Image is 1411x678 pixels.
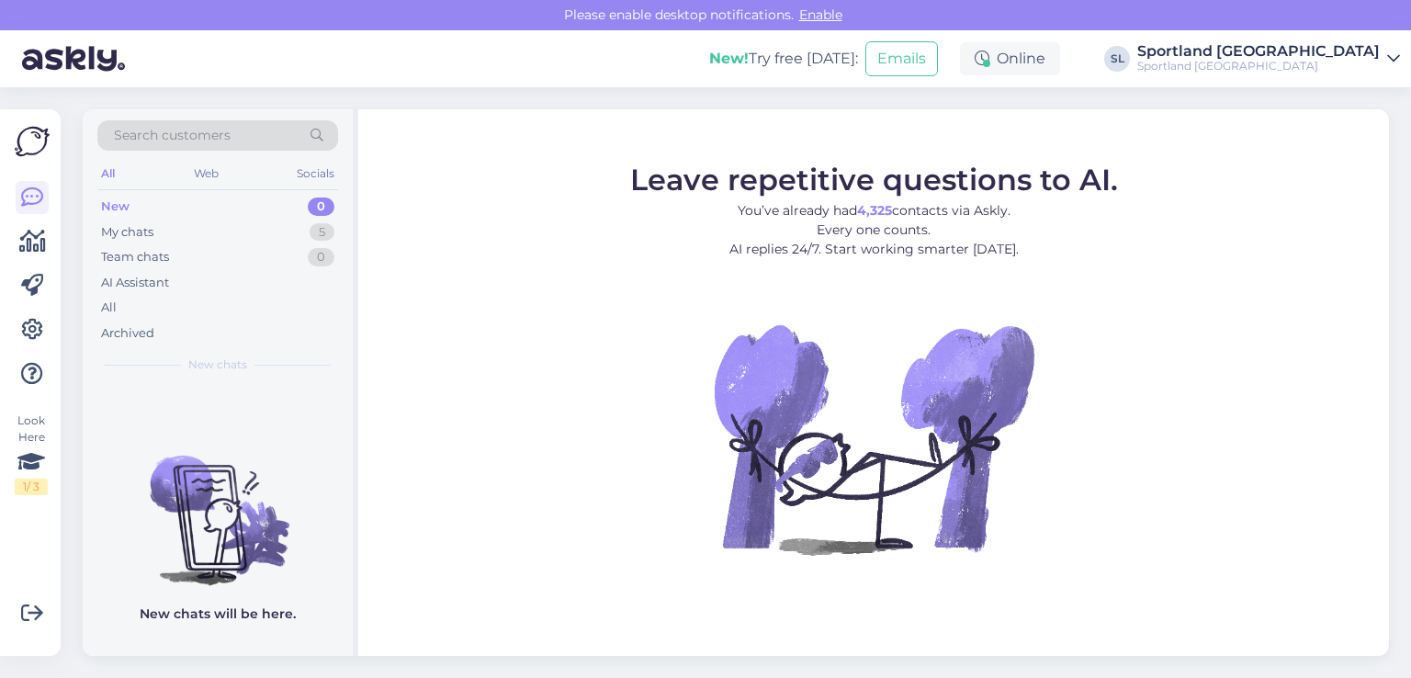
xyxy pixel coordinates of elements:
span: New chats [188,356,247,373]
img: No chats [83,423,353,588]
div: 0 [308,198,334,216]
div: AI Assistant [101,274,169,292]
div: Web [190,162,222,186]
div: Sportland [GEOGRAPHIC_DATA] [1137,44,1380,59]
a: Sportland [GEOGRAPHIC_DATA]Sportland [GEOGRAPHIC_DATA] [1137,44,1400,73]
div: Socials [293,162,338,186]
div: All [101,299,117,317]
img: Askly Logo [15,124,50,159]
div: 0 [308,248,334,266]
div: My chats [101,223,153,242]
p: You’ve already had contacts via Askly. Every one counts. AI replies 24/7. Start working smarter [... [630,200,1118,258]
div: Sportland [GEOGRAPHIC_DATA] [1137,59,1380,73]
div: Team chats [101,248,169,266]
div: Online [960,42,1060,75]
div: Archived [101,324,154,343]
p: New chats will be here. [140,605,296,624]
div: 5 [310,223,334,242]
div: 1 / 3 [15,479,48,495]
div: Look Here [15,412,48,495]
div: SL [1104,46,1130,72]
span: Enable [794,6,848,23]
div: New [101,198,130,216]
span: Search customers [114,126,231,145]
button: Emails [865,41,938,76]
div: All [97,162,119,186]
b: New! [709,50,749,67]
b: 4,325 [857,201,892,218]
img: No Chat active [708,273,1039,604]
div: Try free [DATE]: [709,48,858,70]
span: Leave repetitive questions to AI. [630,161,1118,197]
